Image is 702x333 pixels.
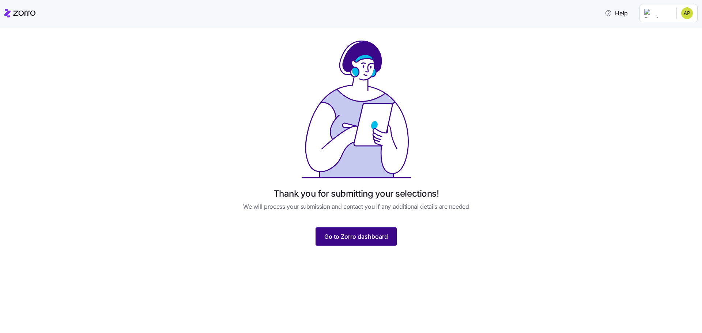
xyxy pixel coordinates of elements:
[316,227,397,246] button: Go to Zorro dashboard
[644,9,671,18] img: Employer logo
[324,232,388,241] span: Go to Zorro dashboard
[243,202,469,211] span: We will process your submission and contact you if any additional details are needed
[605,9,628,18] span: Help
[681,7,693,19] img: 3f1015a758437cde4598f8db361b0387
[599,6,634,20] button: Help
[273,188,439,199] h1: Thank you for submitting your selections!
